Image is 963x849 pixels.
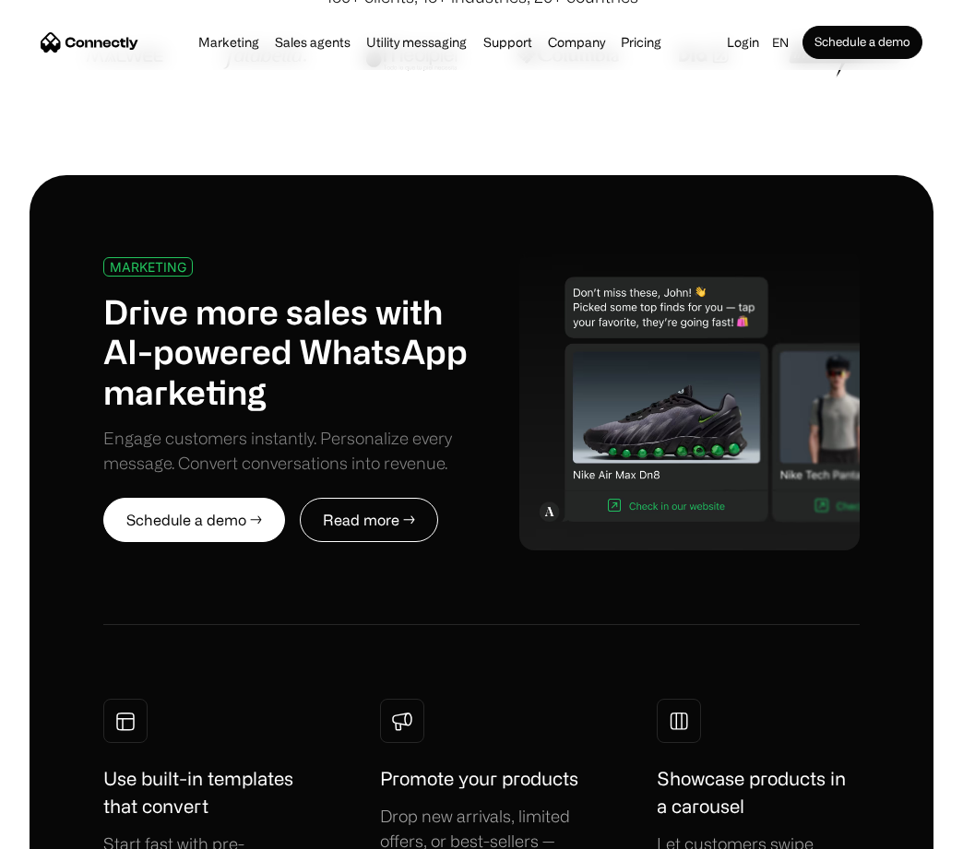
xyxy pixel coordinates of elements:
a: Sales agents [269,35,356,50]
a: Schedule a demo → [103,498,285,542]
a: Schedule a demo [802,26,922,59]
a: Utility messaging [361,35,472,50]
h1: Promote your products [380,765,578,793]
aside: Language selected: English [18,815,111,843]
a: Marketing [193,35,265,50]
h1: Use built-in templates that convert [103,765,306,820]
div: en [772,29,789,55]
div: Engage customers instantly. Personalize every message. Convert conversations into revenue. [103,426,481,476]
a: home [41,29,138,56]
h1: Showcase products in a carousel [657,765,860,820]
ul: Language list [37,817,111,843]
div: en [765,29,802,55]
div: Company [548,29,605,55]
div: MARKETING [110,260,186,274]
a: Support [478,35,538,50]
a: Read more → [300,498,438,542]
div: Company [542,29,611,55]
a: Login [721,29,765,55]
a: Pricing [615,35,667,50]
h1: Drive more sales with AI-powered WhatsApp marketing [103,291,481,411]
